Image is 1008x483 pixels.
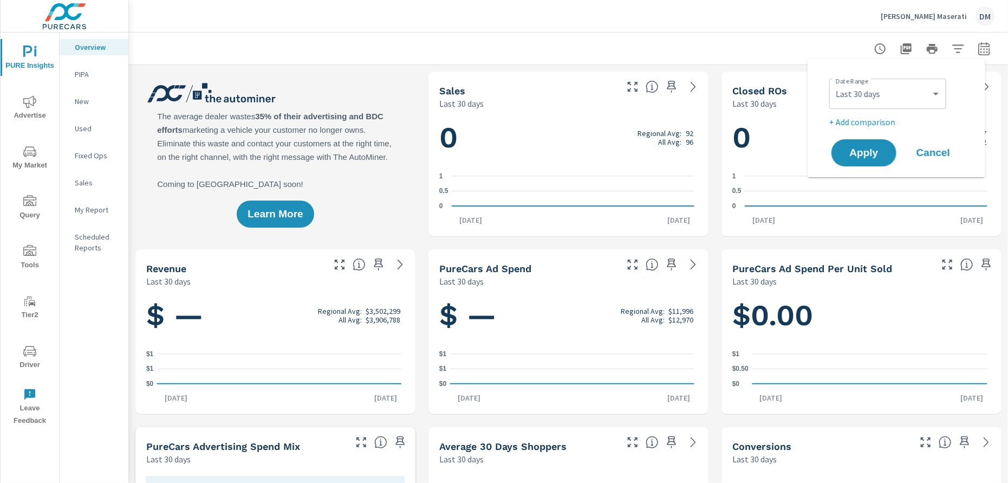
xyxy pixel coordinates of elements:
[960,258,973,271] span: Average cost of advertising per each vehicle sold at the dealer over the selected date range. The...
[732,85,787,96] h5: Closed ROs
[452,215,490,226] p: [DATE]
[732,275,777,288] p: Last 30 days
[75,177,120,188] p: Sales
[75,69,120,80] p: PIPA
[685,78,702,95] a: See more details in report
[146,380,154,388] text: $0
[146,365,154,373] text: $1
[953,392,991,403] p: [DATE]
[439,202,443,210] text: 0
[752,392,790,403] p: [DATE]
[732,188,742,195] text: 0.5
[439,297,698,334] h1: $ —
[374,436,387,449] span: This table looks at how you compare to the amount of budget you spend per channel as opposed to y...
[624,78,641,95] button: Make Fullscreen
[624,434,641,451] button: Make Fullscreen
[686,138,693,146] p: 96
[318,307,362,315] p: Regional Avg:
[146,453,191,466] p: Last 30 days
[392,434,409,451] span: Save this to your personalized report
[60,147,128,164] div: Fixed Ops
[75,96,120,107] p: New
[732,441,791,452] h5: Conversions
[842,148,886,158] span: Apply
[366,315,400,324] p: $3,906,788
[732,453,777,466] p: Last 30 days
[978,78,995,95] a: See more details in report
[685,256,702,273] a: See more details in report
[976,7,995,26] div: DM
[439,172,443,180] text: 1
[237,201,314,228] button: Learn More
[146,441,300,452] h5: PureCars Advertising Spend Mix
[732,97,777,110] p: Last 30 days
[4,46,56,72] span: PURE Insights
[75,42,120,53] p: Overview
[439,119,698,156] h1: 0
[912,148,955,158] span: Cancel
[646,436,659,449] span: A rolling 30 day total of daily Shoppers on the dealership website, averaged over the selected da...
[658,138,681,146] p: All Avg:
[60,39,128,55] div: Overview
[901,139,966,166] button: Cancel
[4,245,56,272] span: Tools
[895,38,917,60] button: "Export Report to PDF"
[331,256,348,273] button: Make Fullscreen
[947,38,969,60] button: Apply Filters
[439,188,448,195] text: 0.5
[248,209,303,219] span: Learn More
[4,345,56,371] span: Driver
[660,215,698,226] p: [DATE]
[829,115,968,128] p: + Add comparison
[60,120,128,137] div: Used
[439,275,484,288] p: Last 30 days
[732,172,736,180] text: 1
[60,202,128,218] div: My Report
[956,434,973,451] span: Save this to your personalized report
[881,11,967,21] p: [PERSON_NAME] Maserati
[146,275,191,288] p: Last 30 days
[146,263,186,274] h5: Revenue
[686,129,693,138] p: 92
[921,38,943,60] button: Print Report
[4,388,56,427] span: Leave Feedback
[663,434,680,451] span: Save this to your personalized report
[367,392,405,403] p: [DATE]
[831,139,896,166] button: Apply
[439,365,447,373] text: $1
[146,297,405,334] h1: $ —
[641,315,665,324] p: All Avg:
[663,78,680,95] span: Save this to your personalized report
[646,258,659,271] span: Total cost of media for all PureCars channels for the selected dealership group over the selected...
[939,256,956,273] button: Make Fullscreen
[439,380,447,388] text: $0
[1,33,59,432] div: nav menu
[978,256,995,273] span: Save this to your personalized report
[353,434,370,451] button: Make Fullscreen
[953,215,991,226] p: [DATE]
[450,392,488,403] p: [DATE]
[745,215,783,226] p: [DATE]
[663,256,680,273] span: Save this to your personalized report
[973,38,995,60] button: Select Date Range
[732,119,991,156] h1: 0
[60,229,128,256] div: Scheduled Reports
[75,231,120,253] p: Scheduled Reports
[157,392,195,403] p: [DATE]
[4,195,56,222] span: Query
[439,350,447,358] text: $1
[60,66,128,82] div: PIPA
[621,307,665,315] p: Regional Avg:
[75,204,120,215] p: My Report
[624,256,641,273] button: Make Fullscreen
[4,295,56,321] span: Tier2
[439,97,484,110] p: Last 30 days
[685,434,702,451] a: See more details in report
[439,453,484,466] p: Last 30 days
[4,95,56,122] span: Advertise
[339,315,362,324] p: All Avg:
[660,392,698,403] p: [DATE]
[75,150,120,161] p: Fixed Ops
[668,307,693,315] p: $11,996
[4,145,56,172] span: My Market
